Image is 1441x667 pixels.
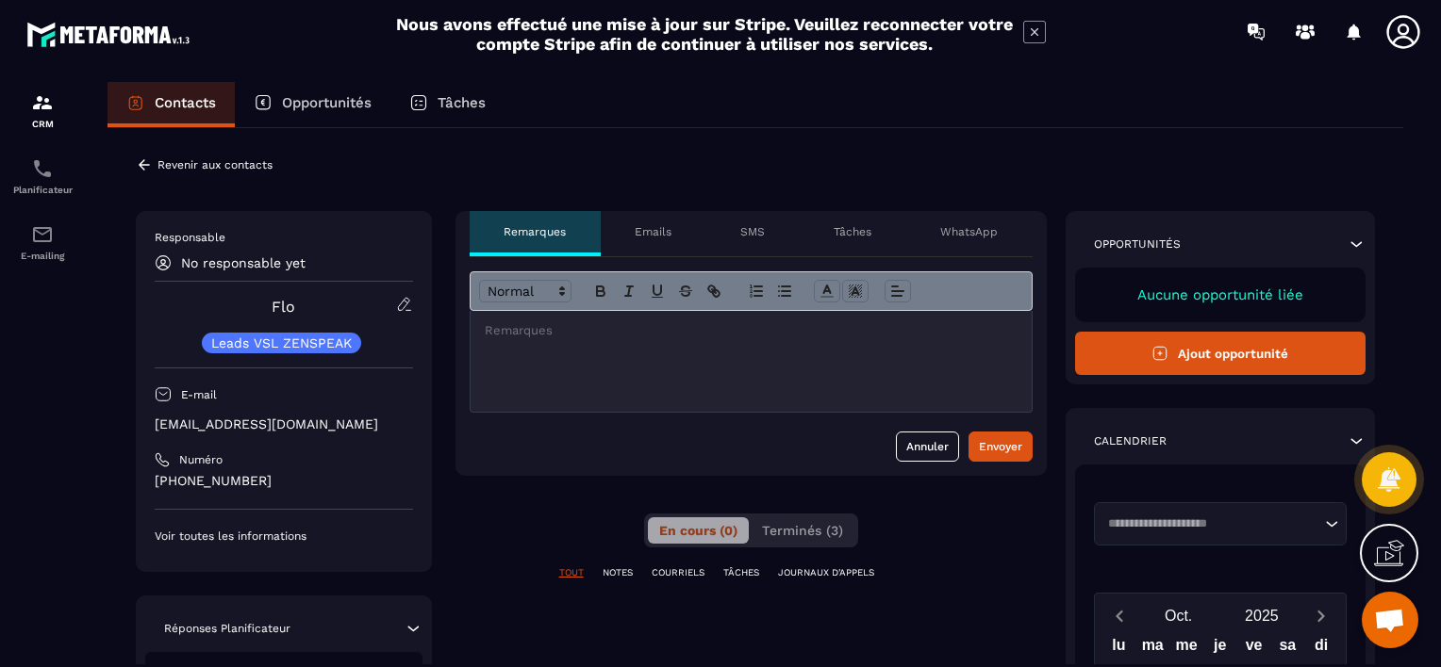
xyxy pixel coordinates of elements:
[26,17,196,52] img: logo
[896,431,959,462] button: Annuler
[31,223,54,246] img: email
[108,82,235,127] a: Contacts
[390,82,505,127] a: Tâches
[155,529,413,544] p: Voir toutes les informations
[5,185,80,195] p: Planificateur
[438,94,486,111] p: Tâches
[31,157,54,180] img: scheduler
[1075,332,1366,375] button: Ajout opportunité
[1094,502,1348,545] div: Search for option
[1137,599,1220,632] button: Open months overlay
[1270,632,1304,665] div: sa
[652,566,704,579] p: COURRIELS
[1102,603,1137,628] button: Previous month
[1094,286,1348,303] p: Aucune opportunité liée
[181,255,306,270] p: No responsable yet
[5,143,80,209] a: schedulerschedulerPlanificateur
[762,523,843,538] span: Terminés (3)
[603,566,633,579] p: NOTES
[1203,632,1237,665] div: je
[155,94,216,111] p: Contacts
[659,523,737,538] span: En cours (0)
[5,77,80,143] a: formationformationCRM
[164,621,290,636] p: Réponses Planificateur
[559,566,584,579] p: TOUT
[1094,433,1167,448] p: Calendrier
[5,119,80,129] p: CRM
[1304,632,1338,665] div: di
[1220,599,1303,632] button: Open years overlay
[395,14,1014,54] h2: Nous avons effectué une mise à jour sur Stripe. Veuillez reconnecter votre compte Stripe afin de ...
[282,94,372,111] p: Opportunités
[979,437,1022,456] div: Envoyer
[235,82,390,127] a: Opportunités
[1102,632,1136,665] div: lu
[179,452,223,467] p: Numéro
[834,224,871,239] p: Tâches
[272,298,295,316] a: Flo
[157,158,273,171] p: Revenir aux contacts
[5,209,80,275] a: emailemailE-mailing
[504,224,566,239] p: Remarques
[211,336,352,350] p: Leads VSL ZENSPEAK
[1094,236,1181,252] p: Opportunités
[723,566,759,579] p: TÂCHES
[1101,514,1321,533] input: Search for option
[740,224,765,239] p: SMS
[155,472,413,490] p: [PHONE_NUMBER]
[969,431,1033,462] button: Envoyer
[181,387,217,402] p: E-mail
[635,224,671,239] p: Emails
[31,91,54,114] img: formation
[1135,632,1169,665] div: ma
[778,566,874,579] p: JOURNAUX D'APPELS
[1362,592,1418,648] div: Ouvrir le chat
[1237,632,1271,665] div: ve
[1169,632,1203,665] div: me
[1303,603,1338,628] button: Next month
[155,230,413,245] p: Responsable
[5,251,80,261] p: E-mailing
[940,224,998,239] p: WhatsApp
[751,517,854,544] button: Terminés (3)
[155,415,413,433] p: [EMAIL_ADDRESS][DOMAIN_NAME]
[648,517,749,544] button: En cours (0)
